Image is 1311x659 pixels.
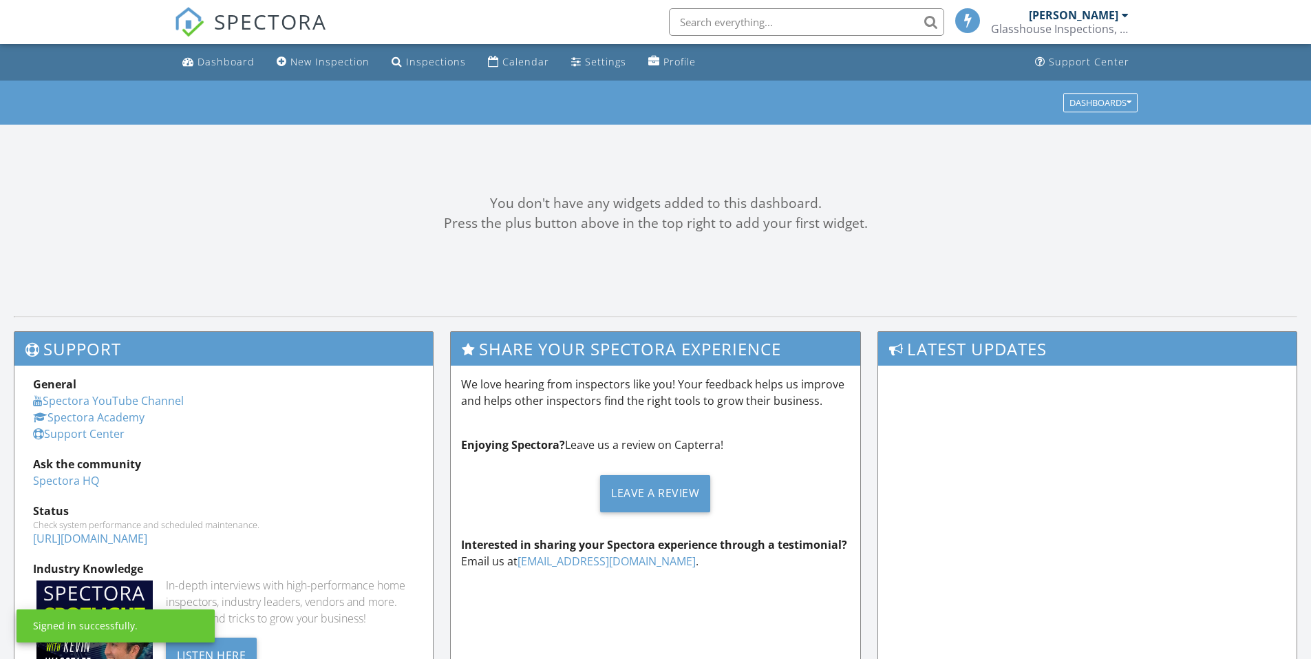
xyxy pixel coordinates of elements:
a: [URL][DOMAIN_NAME] [33,531,147,546]
div: Ask the community [33,456,414,472]
div: Status [33,503,414,519]
a: Spectora YouTube Channel [33,393,184,408]
div: You don't have any widgets added to this dashboard. [14,193,1297,213]
a: Spectora Academy [33,410,145,425]
div: Signed in successfully. [33,619,138,633]
div: [PERSON_NAME] [1029,8,1118,22]
a: Leave a Review [461,464,851,523]
p: We love hearing from inspectors like you! Your feedback helps us improve and helps other inspecto... [461,376,851,409]
div: Support Center [1049,55,1129,68]
div: Dashboards [1069,98,1131,107]
div: Profile [663,55,696,68]
div: New Inspection [290,55,370,68]
div: Industry Knowledge [33,561,414,577]
h3: Share Your Spectora Experience [451,332,861,366]
a: Calendar [482,50,555,75]
a: Support Center [33,426,125,441]
div: Calendar [502,55,549,68]
strong: Interested in sharing your Spectora experience through a testimonial? [461,537,847,552]
div: Settings [585,55,626,68]
p: Email us at . [461,536,851,569]
strong: Enjoying Spectora? [461,437,565,452]
div: Press the plus button above in the top right to add your first widget. [14,213,1297,233]
div: In-depth interviews with high-performance home inspectors, industry leaders, vendors and more. Ge... [166,577,414,627]
a: Dashboard [177,50,260,75]
div: Check system performance and scheduled maintenance. [33,519,414,530]
h3: Support [14,332,433,366]
div: Glasshouse Inspections, LLC [991,22,1129,36]
div: Inspections [406,55,466,68]
a: Settings [566,50,632,75]
h3: Latest Updates [878,332,1297,366]
a: Inspections [386,50,471,75]
strong: General [33,377,76,392]
a: [EMAIL_ADDRESS][DOMAIN_NAME] [518,554,696,569]
a: Profile [643,50,701,75]
a: Spectora HQ [33,473,99,488]
div: Leave a Review [600,475,710,512]
p: Leave us a review on Capterra! [461,437,851,453]
input: Search everything... [669,8,944,36]
span: SPECTORA [214,7,327,36]
a: New Inspection [271,50,375,75]
img: The Best Home Inspection Software - Spectora [174,7,204,37]
div: Dashboard [198,55,255,68]
button: Dashboards [1063,93,1138,112]
a: Support Center [1030,50,1135,75]
a: SPECTORA [174,19,327,48]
